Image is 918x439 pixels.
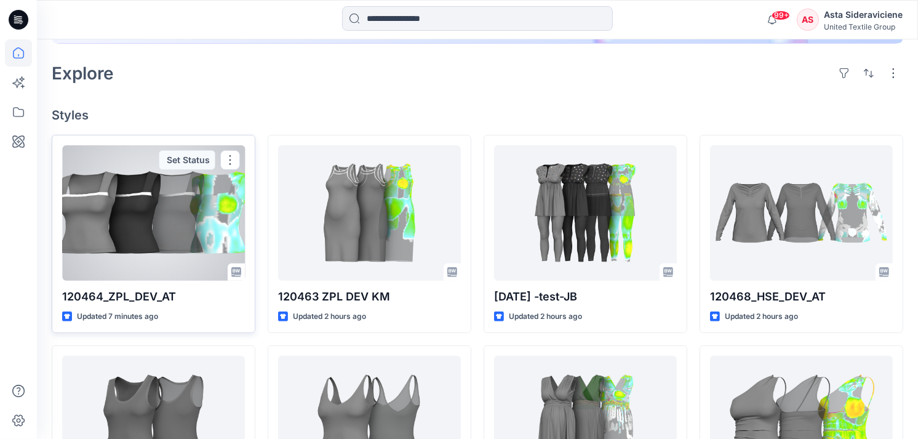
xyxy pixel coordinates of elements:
p: Updated 2 hours ago [509,310,582,323]
div: Asta Sideraviciene [824,7,903,22]
p: Updated 2 hours ago [725,310,798,323]
p: 120463 ZPL DEV KM [278,288,461,305]
p: Updated 2 hours ago [293,310,366,323]
p: [DATE] -test-JB [494,288,677,305]
div: United Textile Group [824,22,903,31]
div: AS [797,9,819,31]
span: 99+ [772,10,790,20]
h2: Explore [52,63,114,83]
a: 120464_ZPL_DEV_AT [62,145,245,281]
p: 120468_HSE_DEV_AT [710,288,893,305]
a: 120463 ZPL DEV KM [278,145,461,281]
p: 120464_ZPL_DEV_AT [62,288,245,305]
a: 120468_HSE_DEV_AT [710,145,893,281]
h4: Styles [52,108,903,123]
p: Updated 7 minutes ago [77,310,158,323]
a: 2025.09.23 -test-JB [494,145,677,281]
